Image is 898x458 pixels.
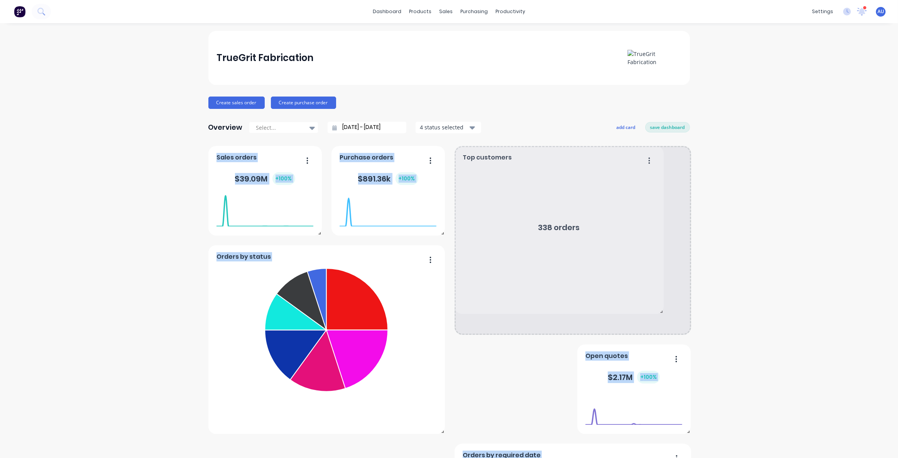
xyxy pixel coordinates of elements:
[420,123,468,131] div: 4 status selected
[208,97,265,109] button: Create sales order
[585,351,628,361] span: Open quotes
[235,172,295,185] div: $ 39.09M
[405,6,435,17] div: products
[14,6,25,17] img: Factory
[416,122,481,133] button: 4 status selected
[272,172,295,185] div: + 100 %
[612,122,641,132] button: add card
[396,172,418,185] div: + 100 %
[369,6,405,17] a: dashboard
[271,97,336,109] button: Create purchase order
[457,6,492,17] div: purchasing
[492,6,529,17] div: productivity
[808,6,837,17] div: settings
[340,153,393,162] span: Purchase orders
[637,371,660,383] div: + 100 %
[627,50,682,66] img: TrueGrit Fabrication
[208,120,243,135] div: Overview
[216,50,313,66] div: TrueGrit Fabrication
[358,172,418,185] div: $ 891.36k
[645,122,690,132] button: save dashboard
[608,371,660,383] div: $ 2.17M
[216,153,257,162] span: Sales orders
[878,8,884,15] span: AU
[435,6,457,17] div: sales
